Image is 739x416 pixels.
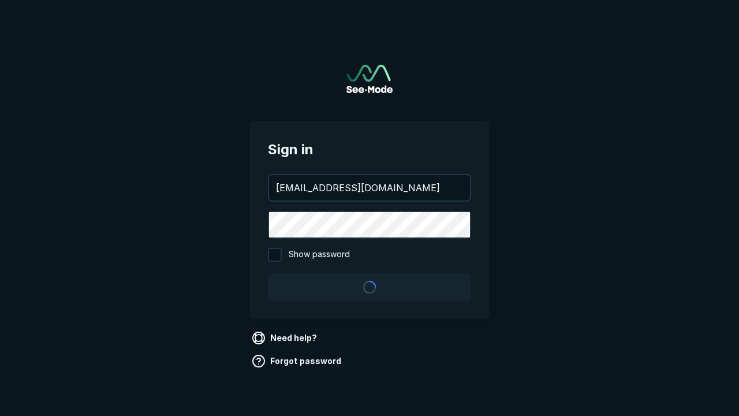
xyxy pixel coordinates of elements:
a: Need help? [249,329,322,347]
input: your@email.com [269,175,470,200]
img: See-Mode Logo [346,65,393,93]
a: Forgot password [249,352,346,370]
a: Go to sign in [346,65,393,93]
span: Sign in [268,139,471,160]
span: Show password [289,248,350,262]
